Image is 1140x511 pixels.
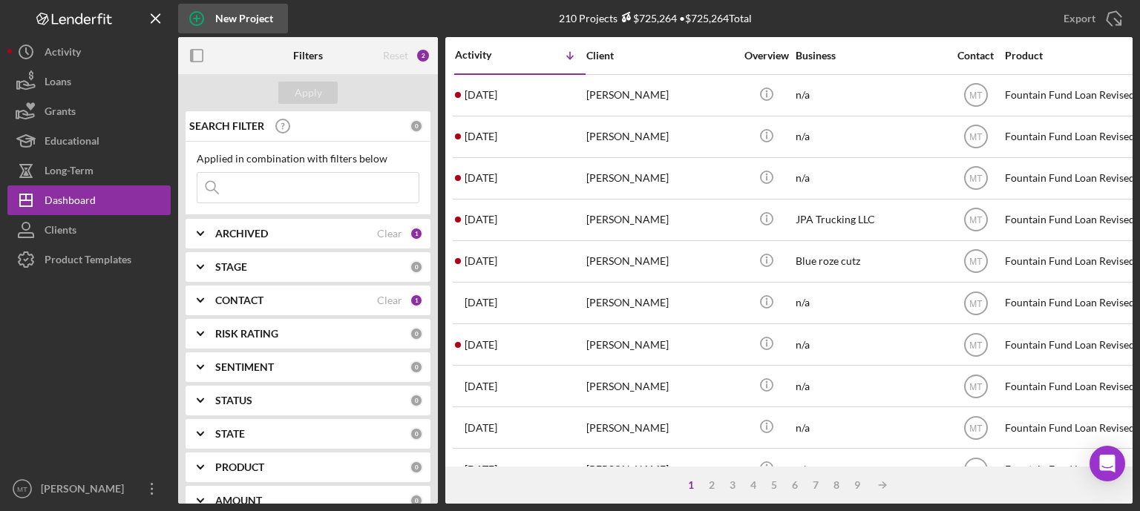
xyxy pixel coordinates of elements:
[410,227,423,240] div: 1
[189,120,264,132] b: SEARCH FILTER
[1064,4,1095,33] div: Export
[7,185,171,215] button: Dashboard
[738,50,794,62] div: Overview
[7,474,171,504] button: MT[PERSON_NAME]
[586,325,735,364] div: [PERSON_NAME]
[796,200,944,240] div: JPA Trucking LLC
[215,4,273,33] div: New Project
[45,67,71,100] div: Loans
[215,294,263,306] b: CONTACT
[969,174,983,184] text: MT
[1090,446,1125,481] div: Open Intercom Messenger
[455,49,520,61] div: Activity
[377,294,402,306] div: Clear
[7,126,171,156] button: Educational
[45,96,76,130] div: Grants
[559,12,752,24] div: 210 Projects • $725,264 Total
[586,408,735,447] div: [PERSON_NAME]
[796,366,944,406] div: n/a
[215,395,252,406] b: STATUS
[377,228,402,240] div: Clear
[178,4,288,33] button: New Project
[764,479,784,491] div: 5
[586,117,735,156] div: [PERSON_NAME]
[826,479,847,491] div: 8
[796,242,944,281] div: Blue roze cutz
[215,428,245,440] b: STATE
[410,394,423,407] div: 0
[586,50,735,62] div: Client
[215,261,247,273] b: STAGE
[465,89,497,101] time: 2025-09-10 19:52
[969,381,983,392] text: MT
[197,153,419,165] div: Applied in combination with filters below
[215,328,278,340] b: RISK RATING
[7,215,171,245] button: Clients
[465,297,497,309] time: 2025-08-08 18:44
[293,50,323,62] b: Filters
[969,215,983,225] text: MT
[465,255,497,267] time: 2025-08-18 19:47
[722,479,743,491] div: 3
[215,228,268,240] b: ARCHIVED
[7,156,171,185] button: Long-Term
[617,12,677,24] div: $725,264
[410,494,423,507] div: 0
[969,340,983,350] text: MT
[743,479,764,491] div: 4
[586,200,735,240] div: [PERSON_NAME]
[969,423,983,433] text: MT
[45,156,94,189] div: Long-Term
[586,449,735,489] div: [PERSON_NAME]
[465,339,497,351] time: 2025-08-07 23:29
[410,119,423,133] div: 0
[410,327,423,340] div: 0
[465,464,497,475] time: 2025-07-31 20:23
[410,427,423,441] div: 0
[410,260,423,274] div: 0
[45,185,96,219] div: Dashboard
[45,215,76,248] div: Clients
[465,172,497,184] time: 2025-09-08 16:26
[295,82,322,104] div: Apply
[796,50,944,62] div: Business
[586,159,735,198] div: [PERSON_NAME]
[465,422,497,434] time: 2025-08-05 14:01
[1049,4,1133,33] button: Export
[796,76,944,115] div: n/a
[969,132,983,142] text: MT
[7,96,171,126] button: Grants
[7,245,171,274] button: Product Templates
[969,257,983,267] text: MT
[805,479,826,491] div: 7
[847,479,868,491] div: 9
[784,479,805,491] div: 6
[17,485,27,493] text: MT
[796,117,944,156] div: n/a
[586,366,735,406] div: [PERSON_NAME]
[796,325,944,364] div: n/a
[383,50,408,62] div: Reset
[410,294,423,307] div: 1
[410,360,423,374] div: 0
[586,76,735,115] div: [PERSON_NAME]
[681,479,701,491] div: 1
[7,37,171,67] button: Activity
[37,474,134,507] div: [PERSON_NAME]
[796,449,944,489] div: n/a
[45,37,81,70] div: Activity
[7,67,171,96] button: Loans
[796,408,944,447] div: n/a
[701,479,722,491] div: 2
[969,298,983,309] text: MT
[465,214,497,225] time: 2025-08-26 18:15
[586,242,735,281] div: [PERSON_NAME]
[215,495,262,507] b: AMOUNT
[586,283,735,323] div: [PERSON_NAME]
[416,48,430,63] div: 2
